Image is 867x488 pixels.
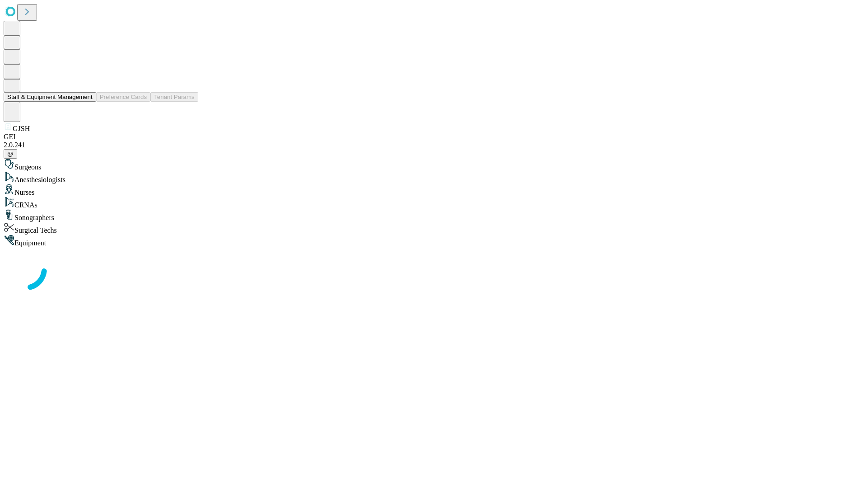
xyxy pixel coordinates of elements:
[4,149,17,159] button: @
[4,141,863,149] div: 2.0.241
[150,92,198,102] button: Tenant Params
[4,184,863,197] div: Nurses
[4,197,863,209] div: CRNAs
[4,222,863,235] div: Surgical Techs
[4,133,863,141] div: GEI
[4,159,863,171] div: Surgeons
[4,209,863,222] div: Sonographers
[7,150,14,157] span: @
[4,171,863,184] div: Anesthesiologists
[4,92,96,102] button: Staff & Equipment Management
[4,235,863,247] div: Equipment
[96,92,150,102] button: Preference Cards
[13,125,30,132] span: GJSH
